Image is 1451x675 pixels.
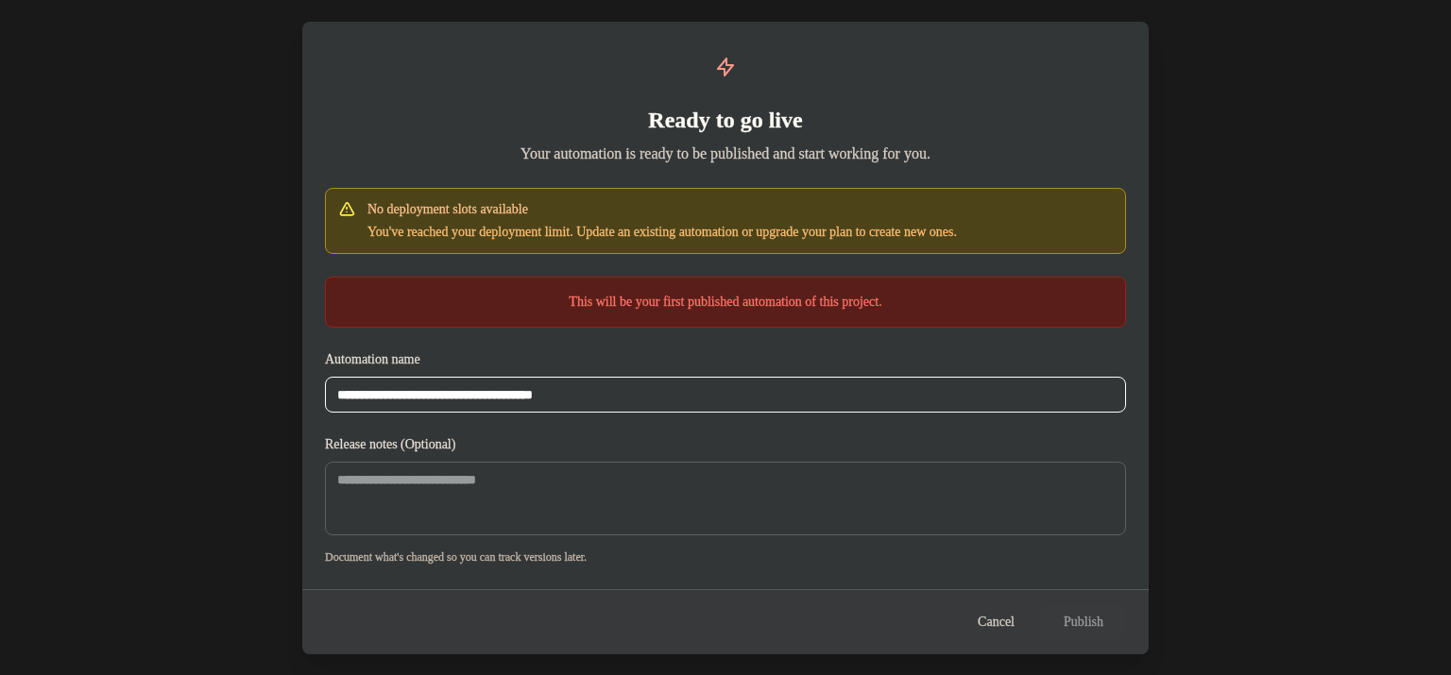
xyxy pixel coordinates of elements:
label: Automation name [325,350,1126,369]
p: Your automation is ready to be published and start working for you. [325,143,1126,165]
h1: Ready to go live [325,105,1126,135]
button: Cancel [963,605,1030,639]
h4: No deployment slots available [367,200,957,219]
p: You've reached your deployment limit. Update an existing automation or upgrade your plan to creat... [367,223,957,242]
p: Document what's changed so you can track versions later. [325,549,1126,565]
p: This will be your first published automation of this project. [326,293,1125,312]
button: Publish [1041,605,1126,639]
label: Release notes (Optional) [325,435,1126,454]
